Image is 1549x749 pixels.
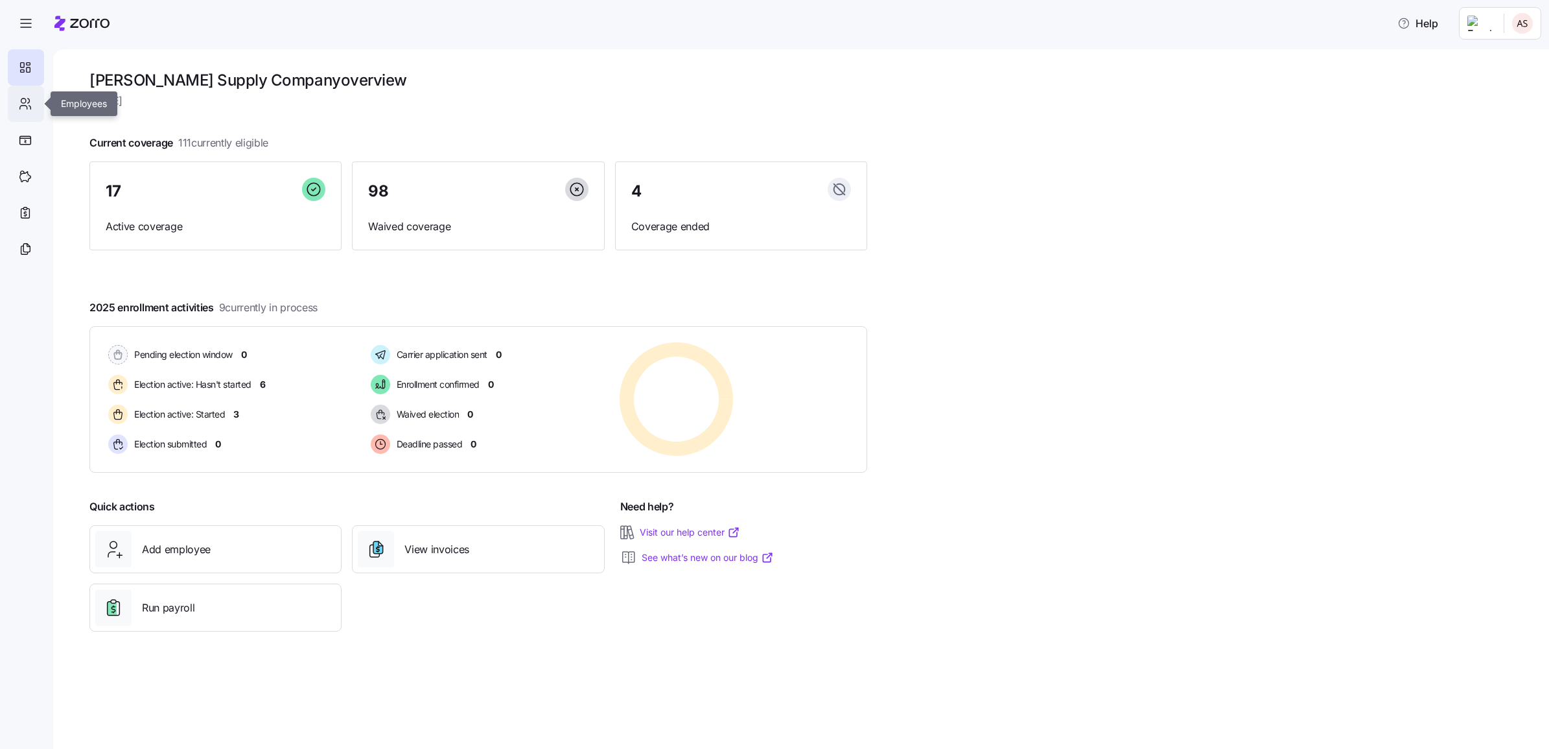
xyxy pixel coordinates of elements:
[89,135,268,151] span: Current coverage
[233,408,239,421] span: 3
[631,184,642,199] span: 4
[642,551,774,564] a: See what’s new on our blog
[368,219,588,235] span: Waived coverage
[631,219,851,235] span: Coverage ended
[640,526,740,539] a: Visit our help center
[368,184,388,199] span: 98
[89,300,318,316] span: 2025 enrollment activities
[488,378,494,391] span: 0
[1397,16,1438,31] span: Help
[142,600,194,616] span: Run payroll
[404,541,469,558] span: View invoices
[130,408,225,421] span: Election active: Started
[178,135,268,151] span: 111 currently eligible
[1387,10,1449,36] button: Help
[215,438,221,451] span: 0
[130,378,251,391] span: Election active: Hasn't started
[260,378,266,391] span: 6
[393,438,463,451] span: Deadline passed
[496,348,502,361] span: 0
[106,219,325,235] span: Active coverage
[219,300,318,316] span: 9 currently in process
[393,378,480,391] span: Enrollment confirmed
[393,408,460,421] span: Waived election
[106,184,121,199] span: 17
[393,348,487,361] span: Carrier application sent
[467,408,473,421] span: 0
[1467,16,1493,31] img: Employer logo
[142,541,211,558] span: Add employee
[241,348,247,361] span: 0
[471,438,476,451] span: 0
[1512,13,1533,34] img: 9c19ce4635c6dd4ff600ad4722aa7a00
[89,70,867,90] h1: [PERSON_NAME] Supply Company overview
[89,499,155,515] span: Quick actions
[89,93,867,109] span: [DATE]
[130,348,233,361] span: Pending election window
[130,438,207,451] span: Election submitted
[620,499,674,515] span: Need help?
